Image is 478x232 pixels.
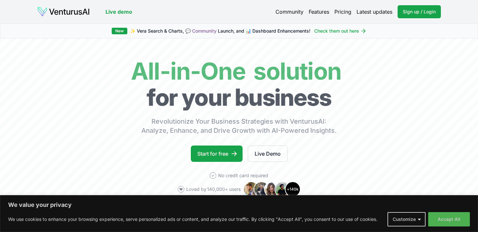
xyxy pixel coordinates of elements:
p: We value your privacy [8,201,470,209]
a: Latest updates [357,8,392,16]
a: Features [309,8,329,16]
div: New [112,28,127,34]
a: Pricing [334,8,351,16]
span: Sign up / Login [403,8,436,15]
img: Avatar 3 [264,181,280,197]
a: Live Demo [248,146,288,162]
p: We use cookies to enhance your browsing experience, serve personalized ads or content, and analyz... [8,215,377,223]
span: ✨ Vera Search & Charts, 💬 Launch, and 📊 Dashboard Enhancements! [130,28,310,34]
button: Customize [387,212,426,226]
img: Avatar 4 [274,181,290,197]
img: logo [37,7,90,17]
a: Community [192,28,217,34]
a: Check them out here [314,28,367,34]
a: Live demo [105,8,132,16]
img: Avatar 2 [254,181,269,197]
img: Avatar 1 [243,181,259,197]
a: Sign up / Login [398,5,441,18]
a: Community [275,8,303,16]
button: Accept All [428,212,470,226]
a: Start for free [191,146,243,162]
